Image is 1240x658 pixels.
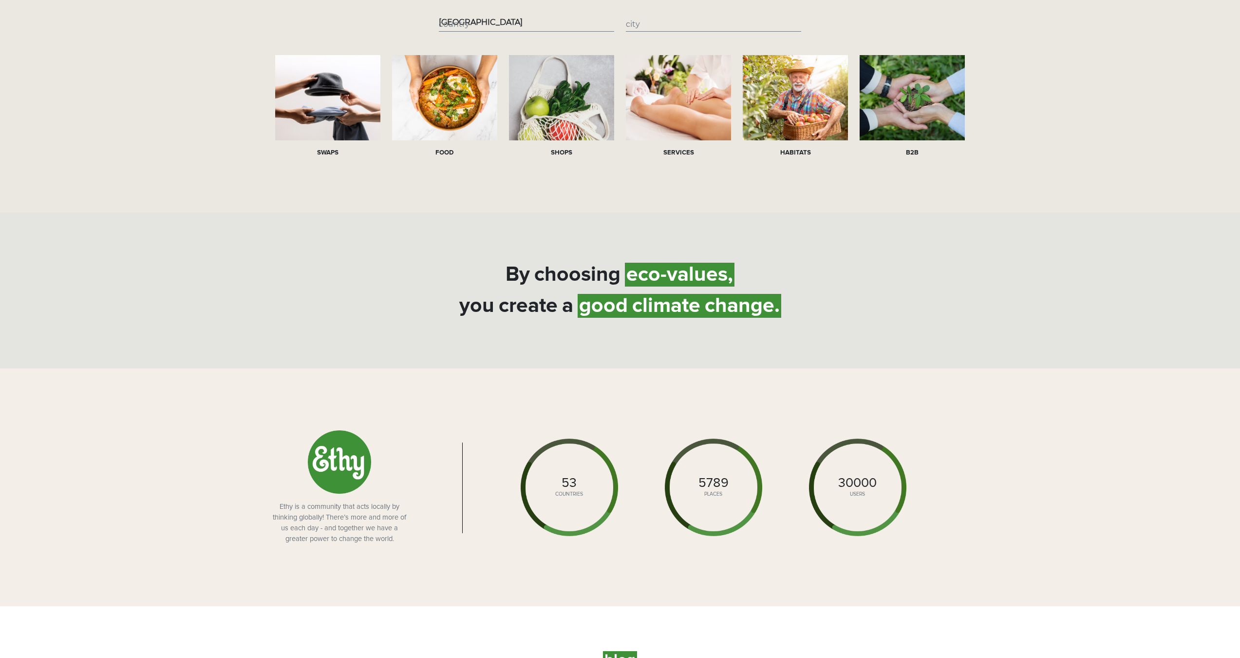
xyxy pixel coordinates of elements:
[850,490,865,498] div: Users
[626,19,640,30] label: city
[509,148,614,158] div: SHOPS
[494,295,499,316] span: |
[628,294,632,318] span: |
[534,264,620,285] span: choosing
[392,148,497,158] div: FOOD
[558,295,562,316] span: |
[698,477,729,490] div: 5789
[308,430,371,494] img: logo
[459,295,494,316] span: you
[269,502,410,544] div: Ethy is a community that acts locally by thinking globally! There’s more and more of us each day ...
[705,294,781,318] span: change.
[578,294,628,318] span: good
[562,477,577,490] div: 53
[499,295,558,316] span: create
[555,490,583,498] div: Countries
[860,148,965,158] div: B2B
[562,295,573,316] span: a
[439,19,470,30] label: Country
[620,264,625,285] span: |
[743,148,848,158] div: HABITATS
[573,295,578,316] span: |
[506,264,530,285] span: By
[704,490,722,498] div: Places
[625,263,734,287] span: eco-values,
[626,148,731,158] div: SERVICES
[632,294,700,318] span: climate
[700,294,705,318] span: |
[838,477,877,490] div: 30000
[530,264,534,285] span: |
[275,148,380,158] div: SWAPS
